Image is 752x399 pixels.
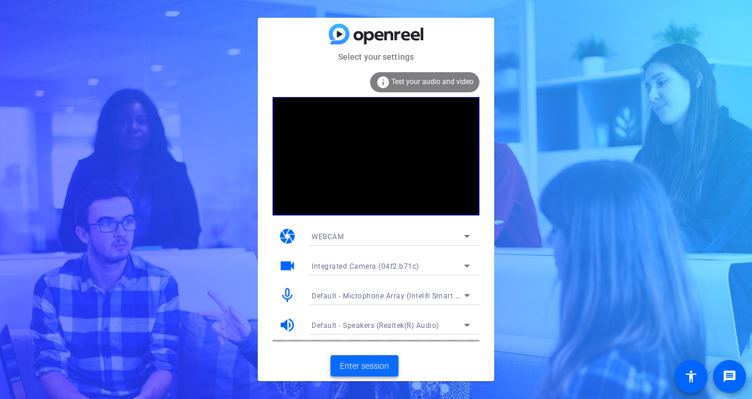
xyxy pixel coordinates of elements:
[376,75,390,89] mat-icon: info
[340,360,389,372] span: Enter session
[329,24,423,44] img: blue-gradient.svg
[312,262,419,271] span: Integrated Camera (04f2:b71c)
[312,321,439,330] span: Default - Speakers (Realtek(R) Audio)
[312,233,343,241] span: WEBCAM
[258,50,494,63] mat-card-subtitle: Select your settings
[684,369,698,384] mat-icon: accessibility
[330,355,398,377] button: Enter session
[278,257,296,275] mat-icon: videocam
[278,287,296,304] mat-icon: mic_none
[278,316,296,334] mat-icon: volume_up
[278,227,296,245] mat-icon: camera
[722,369,737,384] mat-icon: message
[391,78,474,86] span: Test your audio and video
[312,291,605,300] span: Default - Microphone Array (Intel® Smart Sound Technology for Digital Microphones)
